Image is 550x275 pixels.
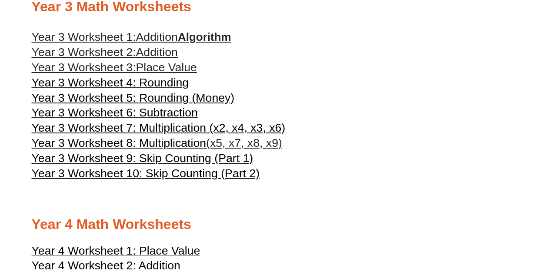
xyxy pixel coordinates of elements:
span: Year 3 Worksheet 4: Rounding [32,76,189,89]
a: Year 3 Worksheet 8: Multiplication(x5, x7, x8, x9) [32,136,282,151]
a: Year 3 Worksheet 6: Subtraction [32,105,198,120]
span: Year 3 Worksheet 8: Multiplication [32,136,207,149]
a: Year 3 Worksheet 3:Place Value [32,60,197,75]
span: Addition [136,46,178,59]
a: Year 3 Worksheet 7: Multiplication (x2, x4, x3, x6) [32,120,286,136]
span: Year 3 Worksheet 6: Subtraction [32,106,198,119]
a: Year 4 Worksheet 2: Addition [32,263,180,272]
a: Year 3 Worksheet 2:Addition [32,45,178,60]
a: Year 3 Worksheet 4: Rounding [32,75,189,90]
a: Year 4 Worksheet 1: Place Value [32,248,200,257]
span: Year 3 Worksheet 3: [32,61,136,74]
span: Year 3 Worksheet 7: Multiplication (x2, x4, x3, x6) [32,121,286,134]
a: Year 3 Worksheet 5: Rounding (Money) [32,90,235,106]
span: Year 4 Worksheet 2: Addition [32,259,180,272]
h2: Year 4 Math Worksheets [32,215,519,234]
iframe: Chat Widget [404,177,550,275]
span: Year 3 Worksheet 2: [32,46,136,59]
a: Year 3 Worksheet 10: Skip Counting (Part 2) [32,166,260,181]
a: Year 3 Worksheet 1:AdditionAlgorithm [32,30,231,43]
span: Year 3 Worksheet 5: Rounding (Money) [32,91,235,104]
span: Year 3 Worksheet 1: [32,30,136,43]
span: Year 4 Worksheet 1: Place Value [32,244,200,257]
span: Addition [136,30,178,43]
span: (x5, x7, x8, x9) [206,136,282,149]
span: Year 3 Worksheet 10: Skip Counting (Part 2) [32,167,260,180]
span: Place Value [136,61,197,74]
span: Year 3 Worksheet 9: Skip Counting (Part 1) [32,152,253,165]
a: Year 3 Worksheet 9: Skip Counting (Part 1) [32,151,253,166]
